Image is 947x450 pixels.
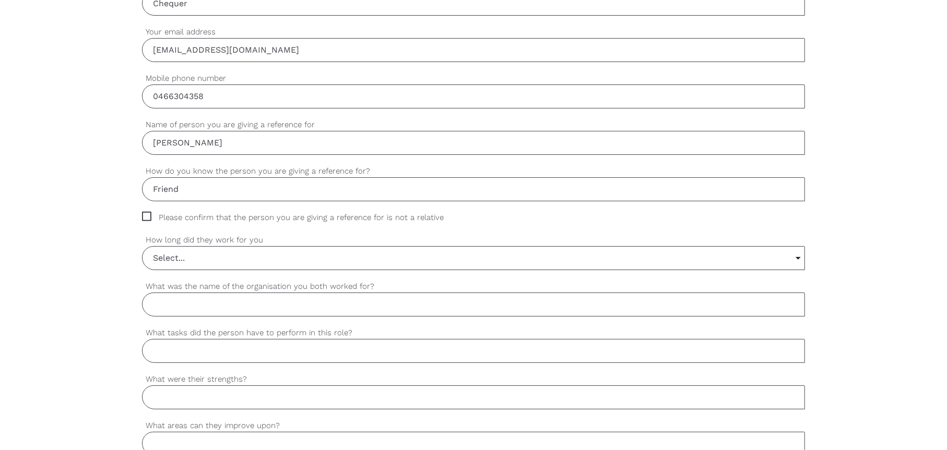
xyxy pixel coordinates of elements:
label: Name of person you are giving a reference for [142,119,805,131]
span: Please confirm that the person you are giving a reference for is not a relative [142,212,464,224]
label: Mobile phone number [142,72,805,84]
label: What was the name of the organisation you both worked for? [142,281,805,293]
label: What tasks did the person have to perform in this role? [142,327,805,339]
label: Your email address [142,26,805,38]
label: How long did they work for you [142,234,805,246]
label: What were their strengths? [142,373,805,385]
label: What areas can they improve upon? [142,420,805,432]
label: How do you know the person you are giving a reference for? [142,165,805,177]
